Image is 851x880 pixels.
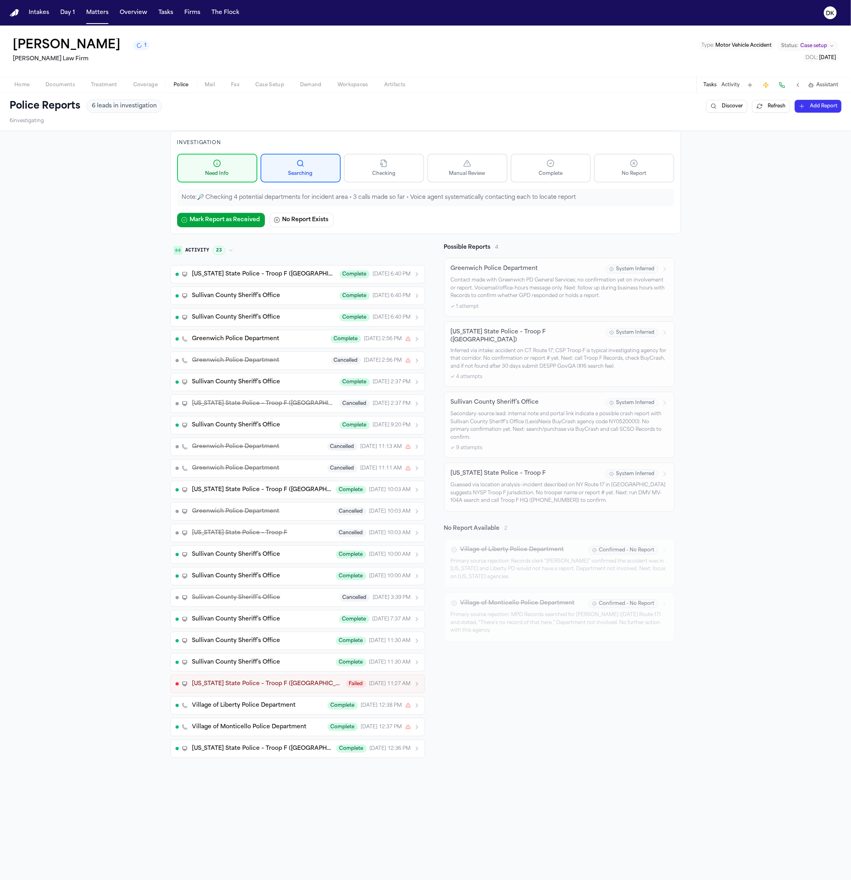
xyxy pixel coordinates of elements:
[170,524,425,542] button: [US_STATE] State Police – Troop FCancelled[DATE] 10:03 AM
[373,616,411,622] span: [DATE] 7:37 AM
[45,82,75,88] span: Documents
[10,9,19,17] img: Finch Logo
[177,141,221,145] span: Investigation
[13,38,120,53] h1: [PERSON_NAME]
[177,154,257,182] button: Need Info
[170,696,425,715] button: Village of Liberty Police DepartmentComplete[DATE] 12:38 PM
[451,410,668,442] p: Secondary-source lead: internal note and portal link indicate a possible crash report with Sulliv...
[192,292,280,300] span: Sullivan County Sheriff’s Office
[155,6,176,20] a: Tasks
[170,265,425,283] button: [US_STATE] State Police – Troop F ([GEOGRAPHIC_DATA])Complete[DATE] 6:40 PM
[373,400,411,407] span: [DATE] 2:37 PM
[170,459,425,478] button: Greenwich Police DepartmentCancelled[DATE] 11:11 AM
[373,595,411,601] span: [DATE] 3:39 PM
[340,378,370,386] span: Complete
[339,615,369,623] span: Complete
[192,637,280,645] span: Sullivan County Sheriff’s Office
[92,102,157,110] span: 6 leads in investigation
[340,400,370,408] span: Cancelled
[800,43,827,49] span: Case setup
[255,82,284,88] span: Case Setup
[170,589,425,607] button: Sullivan County Sheriff’s OfficeCancelled[DATE] 3:39 PM
[369,487,411,493] span: [DATE] 10:03 AM
[192,421,280,429] span: Sullivan County Sheriff’s Office
[444,258,675,317] div: Greenwich Police DepartmentSystem InferredContact made with Greenwich PD General Services; no con...
[340,421,370,429] span: Complete
[539,170,563,177] span: Complete
[170,438,425,456] button: Greenwich Police DepartmentCancelled[DATE] 11:13 AM
[170,739,425,758] button: [US_STATE] State Police – Troop F ([GEOGRAPHIC_DATA])Complete[DATE] 12:36 PM
[336,529,366,537] span: Cancelled
[444,593,675,642] div: Village of Monticello Police DepartmentConfirmed - No ReportPrimary source rejection: MPD Records...
[369,659,411,666] span: [DATE] 11:30 AM
[795,100,841,113] button: Add Report
[372,170,395,177] span: Checking
[192,572,280,580] span: Sullivan County Sheriff’s Office
[361,465,402,472] span: [DATE] 11:11 AM
[331,357,361,365] span: Cancelled
[373,271,411,277] span: [DATE] 6:40 PM
[361,724,402,730] span: [DATE] 12:37 PM
[328,723,358,731] span: Complete
[444,525,500,533] h2: No Report Available
[451,470,546,478] h3: [US_STATE] State Police – Troop F
[706,100,747,113] button: Discover
[451,445,668,451] div: ✓ 9 attempts
[270,213,334,227] button: No Report Exists
[192,357,280,365] span: Greenwich Police Department
[606,398,658,407] span: System Inferred
[133,41,150,50] button: 1 active task
[170,632,425,650] button: Sullivan County Sheriff’s OfficeComplete[DATE] 11:30 AM
[496,244,499,251] span: 4
[331,335,361,343] span: Complete
[776,79,788,91] button: Make a Call
[192,464,280,472] span: Greenwich Police Department
[170,718,425,736] button: Village of Monticello Police DepartmentComplete[DATE] 12:37 PM
[192,378,280,386] span: Sullivan County Sheriff’s Office
[13,38,120,53] button: Edit matter name
[328,702,358,710] span: Complete
[444,392,675,458] div: Sullivan County Sheriff’s OfficeSystem InferredSecondary-source lead: internal note and portal li...
[369,638,411,644] span: [DATE] 11:30 AM
[170,351,425,370] button: Greenwich Police DepartmentCancelled[DATE] 2:56 PM
[511,154,591,182] button: Complete
[369,508,411,515] span: [DATE] 10:03 AM
[192,723,307,731] span: Village of Monticello Police Department
[133,82,158,88] span: Coverage
[451,482,668,505] p: Guessed via location analysis—incident described on NY Route 17 in [GEOGRAPHIC_DATA] suggests NYS...
[373,314,411,321] span: [DATE] 6:40 PM
[213,246,225,255] span: 23
[205,82,215,88] span: Mail
[451,611,668,635] p: Primary source rejection: MPD Records searched for [PERSON_NAME] ([DATE] Route 17) and stated, “T...
[192,551,280,559] span: Sullivan County Sheriff’s Office
[170,567,425,585] button: Sullivan County Sheriff’s OfficeComplete[DATE] 10:00 AM
[231,82,239,88] span: Fax
[444,539,675,588] div: Village of Liberty Police DepartmentConfirmed - No ReportPrimary source rejection: Records clerk ...
[336,551,366,559] span: Complete
[116,6,150,20] button: Overview
[144,42,146,49] span: 1
[336,572,366,580] span: Complete
[170,330,425,348] button: Greenwich Police DepartmentComplete[DATE] 2:56 PM
[170,287,425,305] button: Sullivan County Sheriff’s OfficeComplete[DATE] 6:40 PM
[451,398,539,406] h3: Sullivan County Sheriff’s Office
[816,82,838,88] span: Assistant
[181,6,203,20] button: Firms
[192,400,335,408] span: [US_STATE] State Police – Troop F ([GEOGRAPHIC_DATA])
[721,82,740,88] button: Activity
[83,6,112,20] button: Matters
[373,422,411,428] span: [DATE] 9:20 PM
[192,615,280,623] span: Sullivan County Sheriff’s Office
[208,6,243,20] a: The Flock
[752,100,790,113] button: Refresh
[373,293,411,299] span: [DATE] 6:40 PM
[340,292,370,300] span: Complete
[460,546,564,554] h3: Village of Liberty Police Department
[336,486,366,494] span: Complete
[26,6,52,20] button: Intakes
[444,244,491,252] h2: Possible Reports
[819,55,836,60] span: [DATE]
[192,486,331,494] span: [US_STATE] State Police – Troop F ([GEOGRAPHIC_DATA])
